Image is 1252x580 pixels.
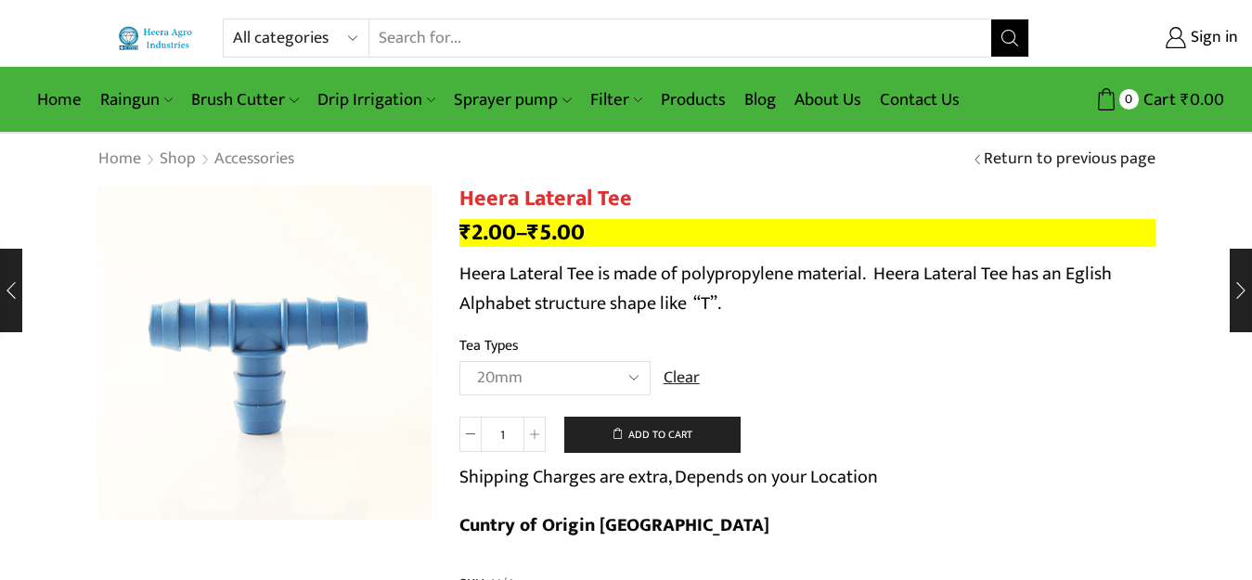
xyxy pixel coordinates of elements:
a: Products [652,78,735,122]
a: About Us [785,78,871,122]
a: Clear options [664,367,700,391]
a: Brush Cutter [182,78,307,122]
span: Cart [1139,87,1176,112]
bdi: 5.00 [527,213,585,251]
a: Blog [735,78,785,122]
span: ₹ [527,213,539,251]
a: Return to previous page [984,148,1155,172]
a: Home [97,148,142,172]
a: 0 Cart ₹0.00 [1048,83,1224,117]
a: Home [28,78,91,122]
p: Heera Lateral Tee is made of polypropylene material. Heera Lateral Tee has an Eglish Alphabet str... [459,259,1155,318]
span: Sign in [1186,26,1238,50]
button: Search button [991,19,1028,57]
bdi: 2.00 [459,213,516,251]
p: Shipping Charges are extra, Depends on your Location [459,462,878,492]
span: 0 [1119,89,1139,109]
span: ₹ [459,213,471,251]
nav: Breadcrumb [97,148,295,172]
a: Sprayer pump [445,78,580,122]
a: Sign in [1057,21,1238,55]
a: Drip Irrigation [308,78,445,122]
h1: Heera Lateral Tee [459,186,1155,213]
bdi: 0.00 [1181,85,1224,114]
p: – [459,219,1155,247]
a: Accessories [213,148,295,172]
a: Contact Us [871,78,969,122]
input: Product quantity [482,417,523,452]
a: Raingun [91,78,182,122]
input: Search for... [369,19,991,57]
label: Tea Types [459,335,519,356]
a: Shop [159,148,197,172]
a: Filter [581,78,652,122]
span: ₹ [1181,85,1190,114]
button: Add to cart [564,417,741,454]
b: Cuntry of Origin [GEOGRAPHIC_DATA] [459,509,769,541]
